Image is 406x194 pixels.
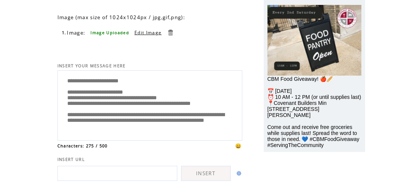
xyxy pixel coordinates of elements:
[91,30,129,35] span: Image Uploaded
[267,76,361,148] span: CBM Food Giveaway! 🍎🥖 📅 [DATE] ⏰ 10 AM - 12 PM (or until supplies last) 📍Covenant Builders Min [S...
[167,29,174,36] a: Delete this item
[57,143,108,149] span: Characters: 275 / 500
[67,29,85,36] span: Image:
[57,14,185,21] span: Image (max size of 1024x1024px / jpg,gif,png):
[57,157,85,162] span: INSERT URL
[134,29,161,36] a: Edit Image
[62,30,66,35] span: 1.
[235,142,242,149] span: 😀
[181,166,231,181] a: INSERT
[234,171,241,176] img: help.gif
[57,63,126,68] span: INSERT YOUR MESSAGE HERE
